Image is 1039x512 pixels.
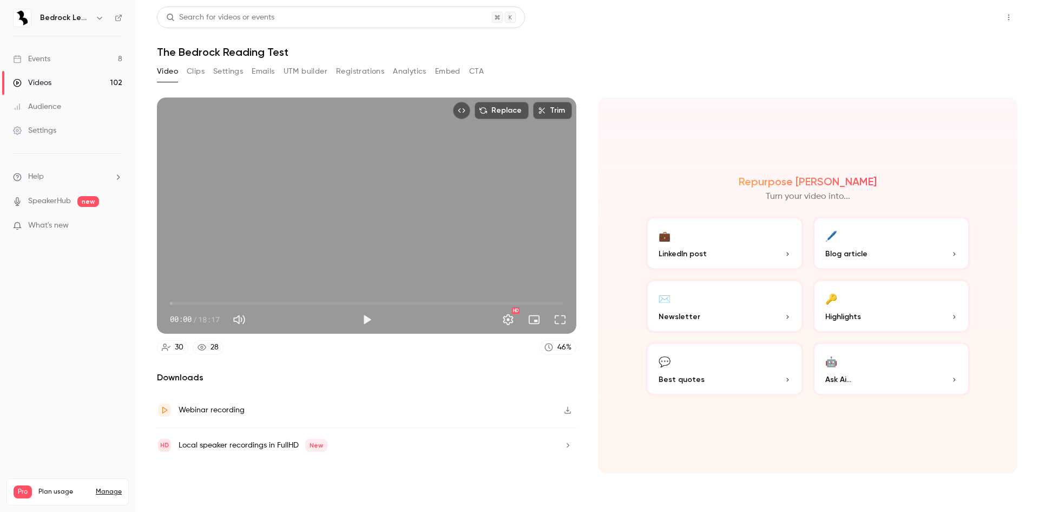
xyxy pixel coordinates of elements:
button: Settings [497,309,519,330]
div: 💼 [659,227,670,244]
button: CTA [469,63,484,80]
span: Pro [14,485,32,498]
div: 30 [175,342,183,353]
button: ✉️Newsletter [646,279,804,333]
div: Search for videos or events [166,12,274,23]
div: 🖊️ [825,227,837,244]
button: UTM builder [284,63,327,80]
span: 18:17 [198,314,220,325]
div: Settings [13,125,56,136]
span: / [193,314,197,325]
button: 🤖Ask Ai... [812,342,970,396]
div: 46 % [557,342,571,353]
span: Newsletter [659,311,700,322]
div: 🔑 [825,290,837,307]
div: 💬 [659,353,670,370]
a: 46% [540,340,576,355]
div: ✉️ [659,290,670,307]
span: Ask Ai... [825,374,851,385]
a: 28 [193,340,223,355]
button: Analytics [393,63,426,80]
span: What's new [28,220,69,231]
button: Top Bar Actions [1000,9,1017,26]
button: Turn on miniplayer [523,309,545,330]
button: Embed [435,63,461,80]
button: Settings [213,63,243,80]
button: Share [949,7,991,28]
a: SpeakerHub [28,196,71,207]
iframe: Noticeable Trigger [109,221,122,231]
div: Videos [13,77,51,88]
span: Help [28,171,44,183]
h1: The Bedrock Reading Test [157,46,1017,59]
div: HD [512,307,519,314]
p: Turn your video into... [766,190,850,203]
div: Local speaker recordings in FullHD [179,439,327,452]
a: Manage [96,488,122,496]
span: 00:00 [170,314,192,325]
li: help-dropdown-opener [13,171,122,183]
button: 🖊️Blog article [812,216,970,270]
button: Full screen [549,309,571,330]
h2: Downloads [157,371,576,384]
span: Highlights [825,311,861,322]
button: Clips [187,63,205,80]
button: 💼LinkedIn post [646,216,804,270]
button: 🔑Highlights [812,279,970,333]
img: Bedrock Learning [14,9,31,27]
div: 00:00 [170,314,220,325]
div: Audience [13,101,61,112]
button: Play [356,309,378,330]
h6: Bedrock Learning [40,12,91,23]
button: 💬Best quotes [646,342,804,396]
button: Registrations [336,63,384,80]
div: 28 [211,342,219,353]
span: Best quotes [659,374,705,385]
button: Trim [533,102,572,119]
span: LinkedIn post [659,248,707,260]
span: Plan usage [38,488,89,496]
div: Webinar recording [179,404,245,417]
span: New [305,439,327,452]
div: Events [13,54,50,64]
span: Blog article [825,248,867,260]
a: 30 [157,340,188,355]
button: Mute [228,309,250,330]
div: 🤖 [825,353,837,370]
button: Replace [475,102,529,119]
h2: Repurpose [PERSON_NAME] [739,175,877,188]
button: Embed video [453,102,470,119]
span: new [77,196,99,207]
button: Video [157,63,178,80]
button: Emails [252,63,274,80]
